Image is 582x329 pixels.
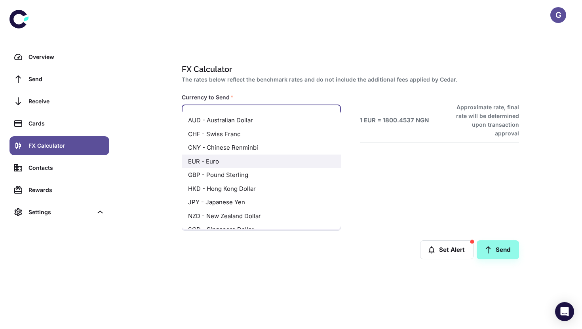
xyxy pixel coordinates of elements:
[182,114,341,127] li: AUD - Australian Dollar
[550,7,566,23] button: G
[10,158,109,177] a: Contacts
[29,75,105,84] div: Send
[10,114,109,133] a: Cards
[182,127,341,141] li: CHF - Swiss Franc
[10,48,109,67] a: Overview
[182,223,341,237] li: SGD - Singapore Dollar
[182,63,516,75] h1: FX Calculator
[420,240,474,259] button: Set Alert
[29,186,105,194] div: Rewards
[477,240,519,259] a: Send
[327,110,338,121] button: Close
[182,182,341,196] li: HKD - Hong Kong Dollar
[10,70,109,89] a: Send
[29,208,93,217] div: Settings
[182,196,341,209] li: JPY - Japanese Yen
[29,53,105,61] div: Overview
[10,92,109,111] a: Receive
[182,209,341,223] li: NZD - New Zealand Dollar
[182,141,341,155] li: CNY - Chinese Renminbi
[447,103,519,138] h6: Approximate rate, final rate will be determined upon transaction approval
[182,93,234,101] label: Currency to Send
[29,164,105,172] div: Contacts
[360,116,429,125] h6: 1 EUR = 1800.4537 NGN
[29,119,105,128] div: Cards
[29,141,105,150] div: FX Calculator
[29,97,105,106] div: Receive
[555,302,574,321] div: Open Intercom Messenger
[10,181,109,200] a: Rewards
[317,110,328,121] button: Clear
[182,154,341,168] li: EUR - Euro
[10,136,109,155] a: FX Calculator
[182,168,341,182] li: GBP - Pound Sterling
[10,203,109,222] div: Settings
